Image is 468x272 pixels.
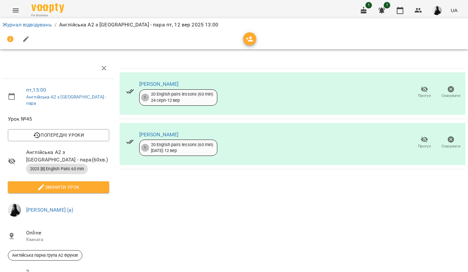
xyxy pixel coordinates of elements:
span: 1 [365,2,372,8]
span: 1 [384,2,390,8]
span: Скасувати [442,93,460,98]
button: Скасувати [438,83,464,101]
div: 5 [141,144,149,152]
button: Прогул [411,133,438,152]
img: a8a45f5fed8cd6bfe970c81335813bd9.jpg [432,6,442,15]
a: [PERSON_NAME] (а) [26,207,74,213]
span: For Business [31,13,64,18]
span: 2025 [8] English Pairs 60 min [26,166,88,172]
button: Menu [8,3,24,18]
div: 20 English pairs lessons (60 min) [DATE] - 12 вер [151,142,213,154]
span: Попередні уроки [13,131,104,139]
a: [PERSON_NAME] [139,131,179,138]
a: [PERSON_NAME] [139,81,179,87]
a: пт , 13:00 [26,87,46,93]
p: Кімната [26,236,109,243]
li: / [55,21,57,29]
img: Voopty Logo [31,3,64,13]
div: Англійська парна група А2 Фрунзе [8,250,82,261]
img: a8a45f5fed8cd6bfe970c81335813bd9.jpg [8,204,21,217]
button: Змінити урок [8,181,109,193]
span: Англійська А2 з [GEOGRAPHIC_DATA] - пара ( 60 хв. ) [26,148,109,164]
span: Англійська парна група А2 Фрунзе [8,252,82,258]
nav: breadcrumb [3,21,465,29]
span: Online [26,229,109,237]
button: Прогул [411,83,438,101]
button: UA [448,4,460,16]
a: Англійська А2 з [GEOGRAPHIC_DATA] - пара [26,94,107,106]
button: Попередні уроки [8,129,109,141]
span: Змінити урок [13,183,104,191]
span: Прогул [418,144,431,149]
span: Урок №45 [8,115,109,123]
p: Англійська А2 з [GEOGRAPHIC_DATA] - пара пт, 12 вер 2025 13:00 [59,21,218,29]
span: Скасувати [442,144,460,149]
button: Скасувати [438,133,464,152]
span: UA [451,7,458,14]
a: Журнал відвідувань [3,22,52,28]
div: 20 English pairs lessons (60 min) 24 серп - 12 вер [151,91,213,103]
div: 5 [141,94,149,101]
span: Прогул [418,93,431,98]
